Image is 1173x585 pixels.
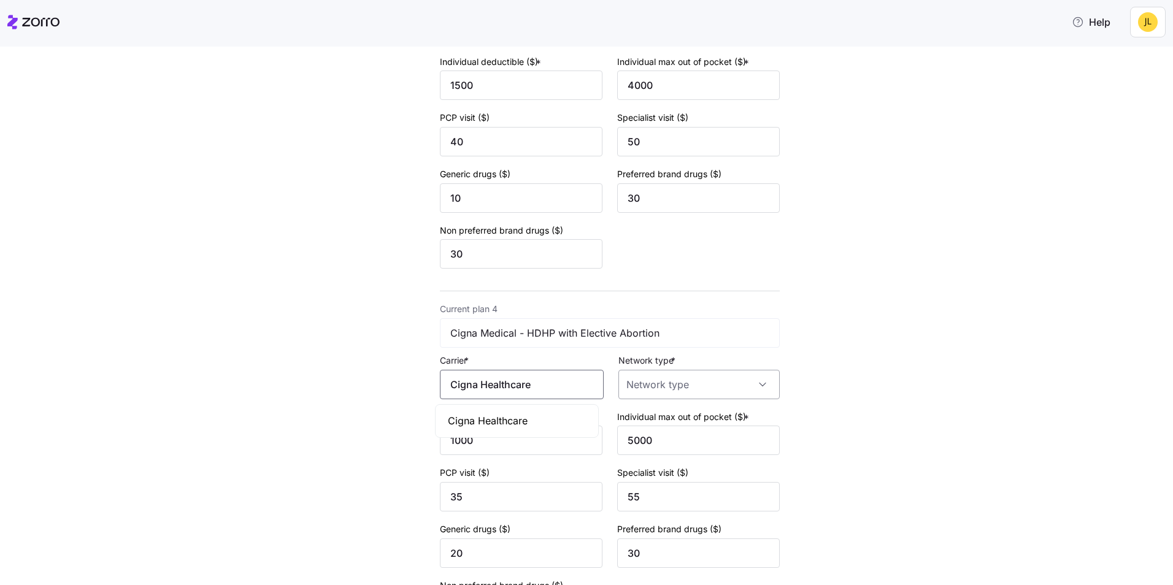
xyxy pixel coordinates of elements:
input: Carrier [440,370,604,399]
input: Generic drugs ($) [440,183,602,213]
label: Individual max out of pocket ($) [617,410,752,424]
input: Individual max out of pocket ($) [617,71,780,100]
input: Individual max out of pocket ($) [617,426,780,455]
label: Carrier [440,354,471,367]
input: Generic drugs ($) [440,538,602,568]
input: PCP visit ($) [440,482,602,511]
label: Specialist visit ($) [617,466,688,480]
input: Specialist visit ($) [617,482,780,511]
label: Preferred brand drugs ($) [617,522,721,536]
label: Preferred brand drugs ($) [617,167,721,181]
input: Non preferred brand drugs ($) [440,239,602,269]
button: Help [1062,10,1120,34]
label: Non preferred brand drugs ($) [440,224,563,237]
label: PCP visit ($) [440,466,490,480]
input: Network type [618,370,780,399]
input: Preferred brand drugs ($) [617,538,780,568]
span: Cigna Healthcare [448,413,528,429]
label: PCP visit ($) [440,111,490,124]
input: Specialist visit ($) [617,127,780,156]
input: PCP visit ($) [440,127,602,156]
label: Specialist visit ($) [617,111,688,124]
input: Preferred brand drugs ($) [617,183,780,213]
label: Generic drugs ($) [440,167,510,181]
img: 4bbb7b38fb27464b0c02eb484b724bf2 [1138,12,1158,32]
label: Current plan 4 [440,302,498,316]
label: Individual deductible ($) [440,55,544,69]
label: Network type [618,354,678,367]
span: Help [1072,15,1110,29]
label: Individual max out of pocket ($) [617,55,752,69]
input: Individual deductible ($) [440,426,602,455]
input: Individual deductible ($) [440,71,602,100]
label: Generic drugs ($) [440,522,510,536]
